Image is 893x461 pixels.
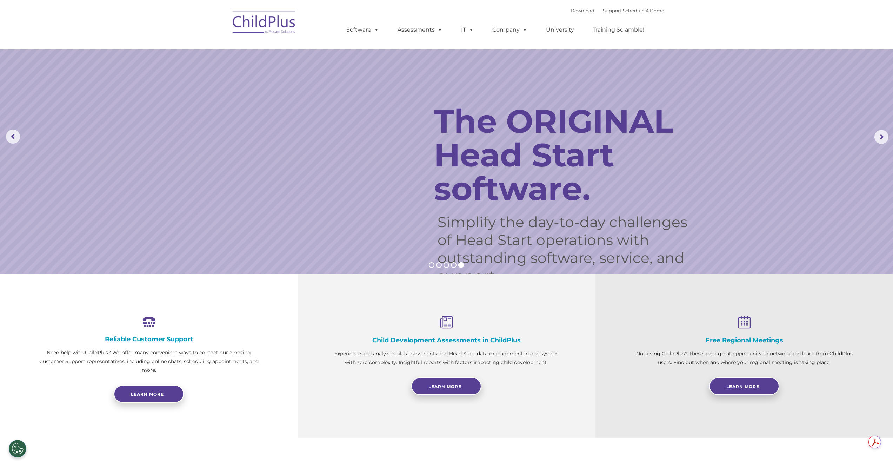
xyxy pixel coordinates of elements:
a: Learn More [411,377,481,395]
a: Company [485,23,534,37]
rs-layer: The ORIGINAL Head Start software. [434,104,713,205]
h4: Free Regional Meetings [631,336,858,344]
span: Phone number [98,75,127,80]
span: Learn More [428,384,461,389]
a: Learn More [709,377,779,395]
img: ChildPlus by Procare Solutions [229,6,299,41]
a: Learn more [114,385,184,403]
a: Assessments [391,23,449,37]
p: Experience and analyze child assessments and Head Start data management in one system with zero c... [333,349,560,367]
h4: Child Development Assessments in ChildPlus [333,336,560,344]
span: Learn more [131,391,164,397]
a: Software [339,23,386,37]
p: Need help with ChildPlus? We offer many convenient ways to contact our amazing Customer Support r... [35,348,262,375]
a: Download [571,8,594,13]
p: Not using ChildPlus? These are a great opportunity to network and learn from ChildPlus users. Fin... [631,349,858,367]
button: Cookies Settings [9,440,26,457]
span: Last name [98,46,119,52]
a: Support [603,8,621,13]
a: Training Scramble!! [586,23,653,37]
a: University [539,23,581,37]
h4: Reliable Customer Support [35,335,262,343]
a: IT [454,23,481,37]
span: Learn More [726,384,759,389]
iframe: Chat Widget [778,385,893,461]
font: | [571,8,664,13]
a: Schedule A Demo [623,8,664,13]
rs-layer: Simplify the day-to-day challenges of Head Start operations with outstanding software, service, a... [438,213,699,285]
